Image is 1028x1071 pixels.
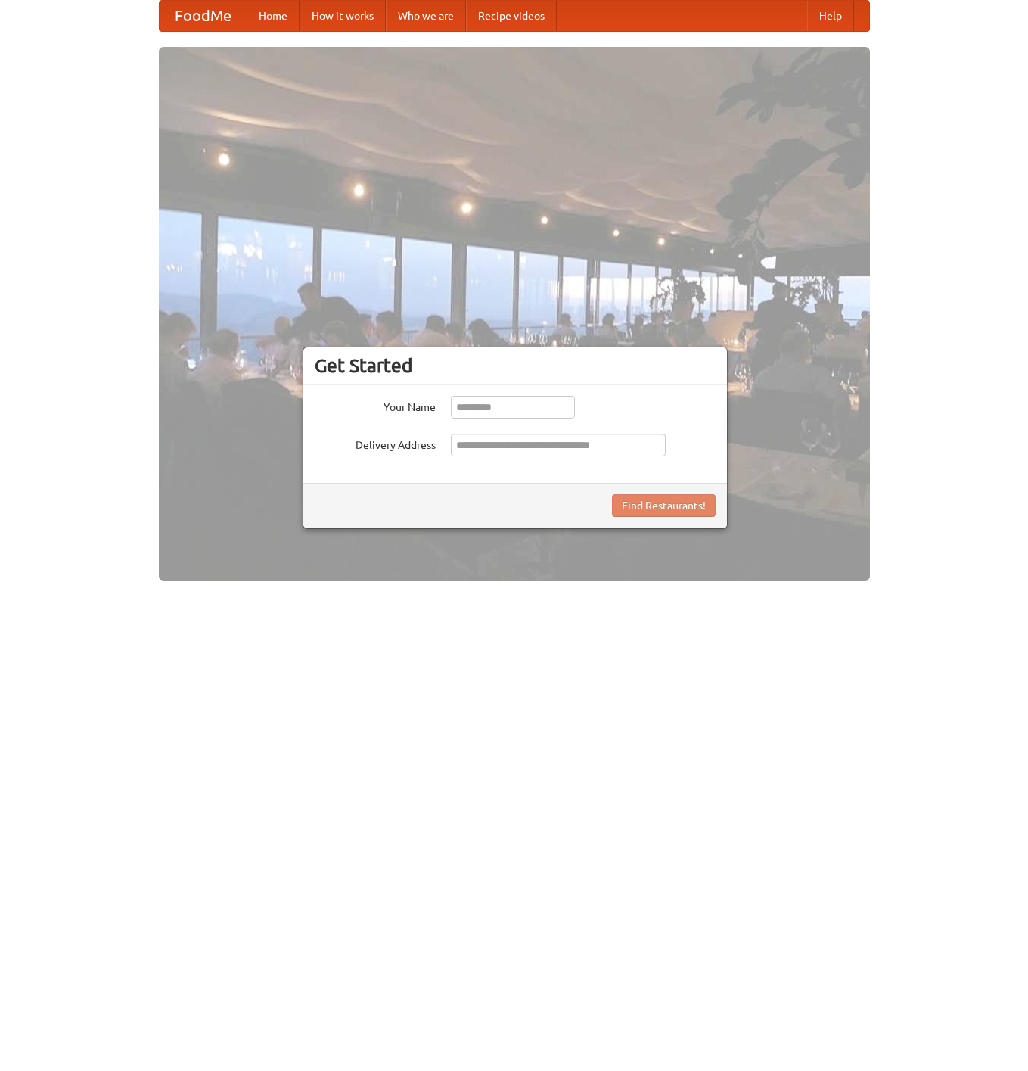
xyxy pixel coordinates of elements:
[300,1,386,31] a: How it works
[315,434,436,453] label: Delivery Address
[315,354,716,377] h3: Get Started
[315,396,436,415] label: Your Name
[160,1,247,31] a: FoodMe
[612,494,716,517] button: Find Restaurants!
[247,1,300,31] a: Home
[386,1,466,31] a: Who we are
[466,1,557,31] a: Recipe videos
[807,1,854,31] a: Help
